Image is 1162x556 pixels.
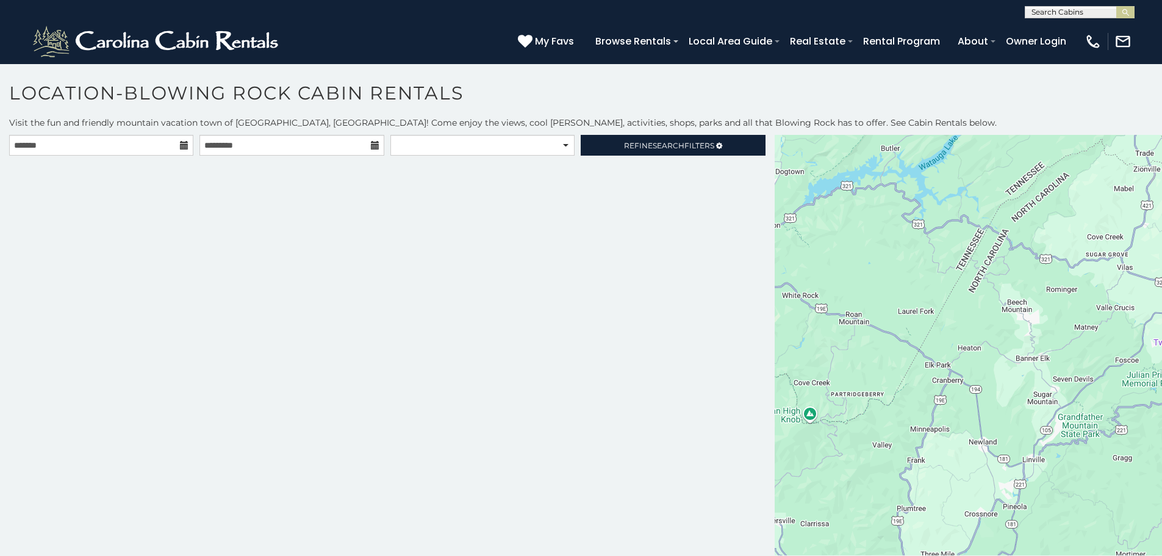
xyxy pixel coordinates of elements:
a: About [952,31,994,52]
a: Real Estate [784,31,852,52]
a: Owner Login [1000,31,1072,52]
a: RefineSearchFilters [581,135,765,156]
span: Refine Filters [624,141,714,150]
img: mail-regular-white.png [1114,33,1132,50]
img: White-1-2.png [30,23,284,60]
a: Rental Program [857,31,946,52]
span: Search [653,141,684,150]
a: My Favs [518,34,577,49]
a: Browse Rentals [589,31,677,52]
img: phone-regular-white.png [1085,33,1102,50]
a: Local Area Guide [683,31,778,52]
span: My Favs [535,34,574,49]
